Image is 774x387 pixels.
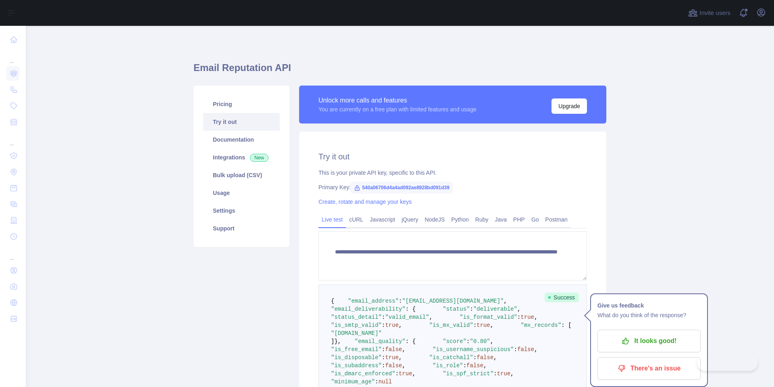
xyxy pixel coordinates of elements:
[517,346,534,353] span: false
[433,362,463,369] span: "is_role"
[399,354,402,361] span: ,
[203,220,280,237] a: Support
[421,213,448,226] a: NodeJS
[528,213,542,226] a: Go
[399,370,412,377] span: true
[448,213,472,226] a: Python
[473,322,476,328] span: :
[521,314,535,320] span: true
[551,98,587,114] button: Upgrade
[318,169,587,177] div: This is your private API key, specific to this API.
[542,213,571,226] a: Postman
[203,202,280,220] a: Settings
[492,213,510,226] a: Java
[473,354,476,361] span: :
[443,338,466,345] span: "score"
[318,213,346,226] a: Live test
[318,105,476,113] div: You are currently on a free plan with limited features and usage
[331,314,382,320] span: "status_detail"
[597,357,701,380] button: There's an issue
[472,213,492,226] a: Ruby
[443,370,493,377] span: "is_spf_strict"
[490,338,493,345] span: ,
[379,379,392,385] span: null
[382,354,385,361] span: :
[504,298,507,304] span: ,
[466,362,483,369] span: false
[699,8,730,18] span: Invite users
[402,298,504,304] span: "[EMAIL_ADDRESS][DOMAIN_NAME]"
[6,131,19,147] div: ...
[597,330,701,352] button: It looks good!
[382,346,385,353] span: :
[331,298,334,304] span: {
[476,322,490,328] span: true
[521,322,562,328] span: "mx_records"
[203,166,280,184] a: Bulk upload (CSV)
[466,338,470,345] span: :
[331,370,395,377] span: "is_dmarc_enforced"
[346,213,366,226] a: cURL
[331,306,406,312] span: "email_deliverability"
[318,183,587,191] div: Primary Key:
[470,338,490,345] span: "0.80"
[603,362,695,375] p: There's an issue
[203,131,280,149] a: Documentation
[545,293,579,302] span: Success
[203,149,280,166] a: Integrations New
[250,154,268,162] span: New
[517,314,520,320] span: :
[6,245,19,261] div: ...
[483,362,487,369] span: ,
[366,213,398,226] a: Javascript
[193,61,606,81] h1: Email Reputation API
[476,354,493,361] span: false
[473,306,517,312] span: "deliverable"
[355,338,406,345] span: "email_quality"
[203,184,280,202] a: Usage
[382,314,385,320] span: :
[510,213,528,226] a: PHP
[331,379,375,385] span: "minimum_age"
[385,362,402,369] span: false
[351,182,453,194] span: 540a06706d4a4ad092ae8928bd091d39
[429,314,433,320] span: ,
[534,314,537,320] span: ,
[597,310,701,320] p: What do you think of the response?
[395,370,399,377] span: :
[493,370,497,377] span: :
[385,314,429,320] span: "valid_email"
[517,306,520,312] span: ,
[597,301,701,310] h1: Give us feedback
[406,306,416,312] span: : {
[443,306,470,312] span: "status"
[697,354,758,371] iframe: Toggle Customer Support
[348,298,399,304] span: "email_address"
[510,370,514,377] span: ,
[603,334,695,348] p: It looks good!
[382,362,385,369] span: :
[402,362,405,369] span: ,
[375,379,378,385] span: :
[470,306,473,312] span: :
[433,346,514,353] span: "is_username_suspicious"
[382,322,385,328] span: :
[399,298,402,304] span: :
[385,322,399,328] span: true
[334,338,341,345] span: },
[463,362,466,369] span: :
[399,322,402,328] span: ,
[385,346,402,353] span: false
[331,362,382,369] span: "is_subaddress"
[318,151,587,162] h2: Try it out
[318,199,412,205] a: Create, rotate and manage your keys
[318,96,476,105] div: Unlock more calls and features
[406,338,416,345] span: : {
[687,6,732,19] button: Invite users
[331,346,382,353] span: "is_free_email"
[460,314,517,320] span: "is_format_valid"
[497,370,511,377] span: true
[493,354,497,361] span: ,
[402,346,405,353] span: ,
[514,346,517,353] span: :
